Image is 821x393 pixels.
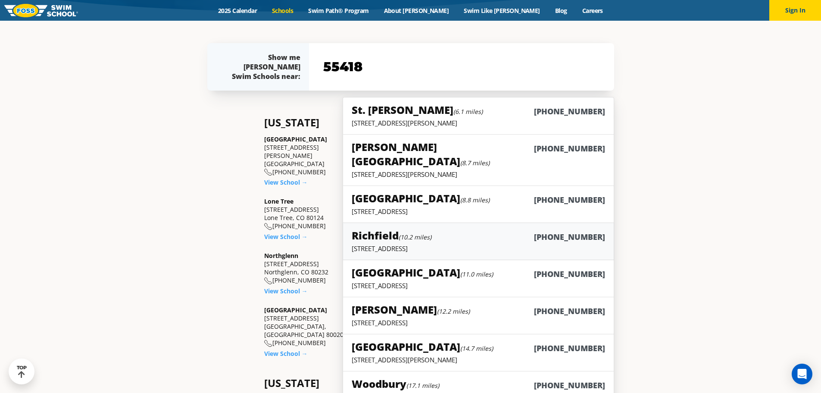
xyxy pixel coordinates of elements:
[352,281,605,290] p: [STREET_ADDRESS]
[352,207,605,216] p: [STREET_ADDRESS]
[321,54,602,79] input: YOUR ZIP CODE
[352,355,605,364] p: [STREET_ADDRESS][PERSON_NAME]
[534,143,605,168] h6: [PHONE_NUMBER]
[792,364,812,384] div: Open Intercom Messenger
[343,223,614,260] a: Richfield(10.2 miles)[PHONE_NUMBER][STREET_ADDRESS]
[343,297,614,334] a: [PERSON_NAME](12.2 miles)[PHONE_NUMBER][STREET_ADDRESS]
[460,196,490,204] small: (8.8 miles)
[534,343,605,354] h6: [PHONE_NUMBER]
[437,307,470,315] small: (12.2 miles)
[534,380,605,391] h6: [PHONE_NUMBER]
[343,97,614,135] a: St. [PERSON_NAME](6.1 miles)[PHONE_NUMBER][STREET_ADDRESS][PERSON_NAME]
[352,191,490,205] h5: [GEOGRAPHIC_DATA]
[399,233,431,241] small: (10.2 miles)
[352,265,493,280] h5: [GEOGRAPHIC_DATA]
[352,377,439,391] h5: Woodbury
[574,6,610,15] a: Careers
[343,260,614,297] a: [GEOGRAPHIC_DATA](11.0 miles)[PHONE_NUMBER][STREET_ADDRESS]
[17,365,27,378] div: TOP
[352,228,431,242] h5: Richfield
[343,334,614,371] a: [GEOGRAPHIC_DATA](14.7 miles)[PHONE_NUMBER][STREET_ADDRESS][PERSON_NAME]
[453,107,483,116] small: (6.1 miles)
[406,381,439,390] small: (17.1 miles)
[352,170,605,179] p: [STREET_ADDRESS][PERSON_NAME]
[352,318,605,327] p: [STREET_ADDRESS]
[4,4,78,17] img: FOSS Swim School Logo
[534,195,605,205] h6: [PHONE_NUMBER]
[460,270,493,278] small: (11.0 miles)
[352,103,483,117] h5: St. [PERSON_NAME]
[460,344,493,352] small: (14.7 miles)
[534,269,605,280] h6: [PHONE_NUMBER]
[352,302,470,317] h5: [PERSON_NAME]
[343,134,614,186] a: [PERSON_NAME][GEOGRAPHIC_DATA](8.7 miles)[PHONE_NUMBER][STREET_ADDRESS][PERSON_NAME]
[376,6,456,15] a: About [PERSON_NAME]
[534,106,605,117] h6: [PHONE_NUMBER]
[456,6,548,15] a: Swim Like [PERSON_NAME]
[352,119,605,127] p: [STREET_ADDRESS][PERSON_NAME]
[265,6,301,15] a: Schools
[343,185,614,223] a: [GEOGRAPHIC_DATA](8.8 miles)[PHONE_NUMBER][STREET_ADDRESS]
[352,340,493,354] h5: [GEOGRAPHIC_DATA]
[211,6,265,15] a: 2025 Calendar
[225,53,300,81] div: Show me [PERSON_NAME] Swim Schools near:
[460,159,490,167] small: (8.7 miles)
[352,140,534,168] h5: [PERSON_NAME][GEOGRAPHIC_DATA]
[547,6,574,15] a: Blog
[352,244,605,253] p: [STREET_ADDRESS]
[301,6,376,15] a: Swim Path® Program
[534,306,605,317] h6: [PHONE_NUMBER]
[534,232,605,242] h6: [PHONE_NUMBER]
